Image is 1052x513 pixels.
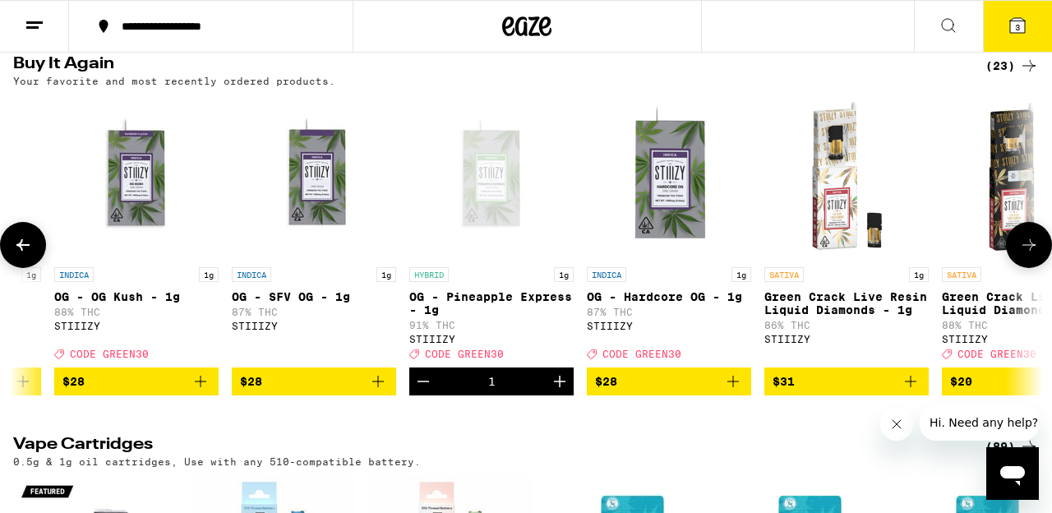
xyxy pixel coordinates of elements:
p: INDICA [587,267,626,282]
a: (89) [985,437,1039,456]
div: STIIIZY [587,321,751,331]
span: $31 [773,375,795,388]
img: STIIIZY - OG - SFV OG - 1g [232,95,396,259]
span: CODE GREEN30 [425,349,504,359]
p: 88% THC [54,307,219,317]
span: $28 [62,375,85,388]
a: Open page for OG - SFV OG - 1g from STIIIZY [232,95,396,367]
button: Add to bag [54,367,219,395]
p: Green Crack Live Resin Liquid Diamonds - 1g [764,290,929,317]
a: Open page for OG - Pineapple Express - 1g from STIIIZY [409,95,574,367]
span: $28 [240,375,262,388]
div: STIIIZY [54,321,219,331]
h2: Buy It Again [13,56,958,76]
p: 1g [21,267,41,282]
button: Decrement [409,367,437,395]
p: 1g [909,267,929,282]
div: STIIIZY [764,334,929,344]
p: OG - SFV OG - 1g [232,290,396,303]
button: Add to bag [764,367,929,395]
a: Open page for Green Crack Live Resin Liquid Diamonds - 1g from STIIIZY [764,95,929,367]
div: 1 [488,375,496,388]
p: SATIVA [764,267,804,282]
div: STIIIZY [232,321,396,331]
p: OG - OG Kush - 1g [54,290,219,303]
iframe: Close message [880,408,913,441]
p: INDICA [232,267,271,282]
iframe: Message from company [920,404,1039,441]
p: OG - Hardcore OG - 1g [587,290,751,303]
p: 86% THC [764,320,929,330]
button: Add to bag [587,367,751,395]
span: 3 [1015,22,1020,32]
img: STIIIZY - Green Crack Live Resin Liquid Diamonds - 1g [764,95,929,259]
p: HYBRID [409,267,449,282]
p: 1g [554,267,574,282]
a: Open page for OG - Hardcore OG - 1g from STIIIZY [587,95,751,367]
a: Open page for OG - OG Kush - 1g from STIIIZY [54,95,219,367]
p: 0.5g & 1g oil cartridges, Use with any 510-compatible battery. [13,456,421,467]
div: STIIIZY [409,334,574,344]
p: 87% THC [587,307,751,317]
p: 1g [376,267,396,282]
span: $20 [950,375,972,388]
img: STIIIZY - OG - OG Kush - 1g [54,95,219,259]
button: 3 [983,1,1052,52]
p: Your favorite and most recently ordered products. [13,76,335,86]
button: Increment [546,367,574,395]
p: 91% THC [409,320,574,330]
p: INDICA [54,267,94,282]
p: 87% THC [232,307,396,317]
span: CODE GREEN30 [957,349,1036,359]
iframe: Button to launch messaging window [986,447,1039,500]
button: Add to bag [232,367,396,395]
img: STIIIZY - OG - Hardcore OG - 1g [587,95,751,259]
span: $28 [595,375,617,388]
p: 1g [199,267,219,282]
h2: Vape Cartridges [13,437,958,456]
a: (23) [985,56,1039,76]
p: OG - Pineapple Express - 1g [409,290,574,317]
span: CODE GREEN30 [70,349,149,359]
p: SATIVA [942,267,981,282]
p: 1g [731,267,751,282]
span: CODE GREEN30 [602,349,681,359]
